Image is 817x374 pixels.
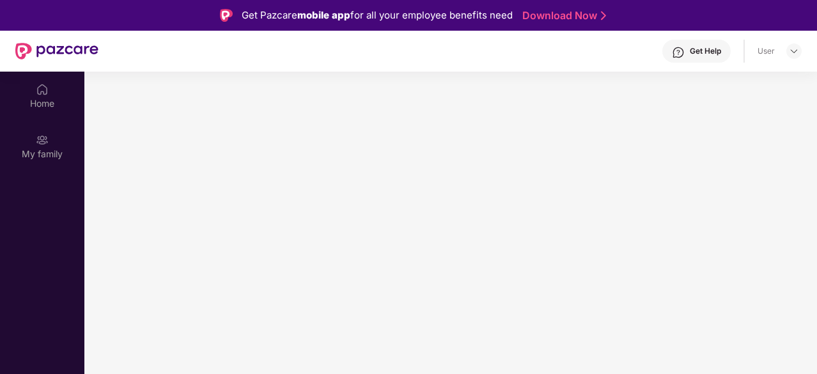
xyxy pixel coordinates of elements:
[242,8,513,23] div: Get Pazcare for all your employee benefits need
[297,9,350,21] strong: mobile app
[789,46,799,56] img: svg+xml;base64,PHN2ZyBpZD0iRHJvcGRvd24tMzJ4MzIiIHhtbG5zPSJodHRwOi8vd3d3LnczLm9yZy8yMDAwL3N2ZyIgd2...
[522,9,602,22] a: Download Now
[601,9,606,22] img: Stroke
[690,46,721,56] div: Get Help
[758,46,775,56] div: User
[672,46,685,59] img: svg+xml;base64,PHN2ZyBpZD0iSGVscC0zMngzMiIgeG1sbnM9Imh0dHA6Ly93d3cudzMub3JnLzIwMDAvc3ZnIiB3aWR0aD...
[36,83,49,96] img: svg+xml;base64,PHN2ZyBpZD0iSG9tZSIgeG1sbnM9Imh0dHA6Ly93d3cudzMub3JnLzIwMDAvc3ZnIiB3aWR0aD0iMjAiIG...
[36,134,49,146] img: svg+xml;base64,PHN2ZyB3aWR0aD0iMjAiIGhlaWdodD0iMjAiIHZpZXdCb3g9IjAgMCAyMCAyMCIgZmlsbD0ibm9uZSIgeG...
[15,43,98,59] img: New Pazcare Logo
[220,9,233,22] img: Logo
